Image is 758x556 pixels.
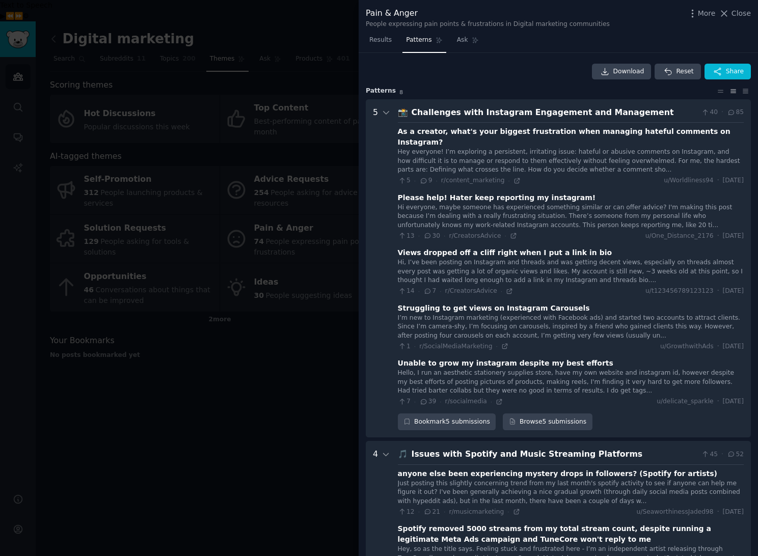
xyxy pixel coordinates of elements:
[423,232,440,241] span: 30
[453,32,482,53] a: Ask
[637,508,714,517] span: u/SeaworthinessJaded98
[366,87,396,96] span: Pattern s
[717,397,719,406] span: ·
[419,397,436,406] span: 39
[419,343,492,350] span: r/SocialMediaMarketing
[503,413,592,431] a: Browse5 submissions
[436,177,437,184] span: ·
[399,89,403,95] span: 8
[366,7,610,20] div: Pain & Anger
[701,108,718,117] span: 40
[419,176,432,185] span: 9
[457,36,468,45] span: Ask
[418,288,420,295] span: ·
[398,523,744,545] div: Spotify removed 5000 streams from my total stream count, despite running a legitimate Meta Ads ca...
[449,508,504,515] span: r/musicmarketing
[366,20,610,29] div: People expressing pain points & frustrations in Digital marketing communities
[418,508,420,515] span: ·
[440,398,441,405] span: ·
[398,203,744,230] div: Hi everyone, maybe someone has experienced something similar or can offer advice? I'm making this...
[398,397,411,406] span: 7
[705,64,751,80] button: Share
[414,398,416,405] span: ·
[398,287,415,296] span: 14
[698,8,716,19] span: More
[721,450,723,459] span: ·
[398,303,590,314] div: Struggling to get views on Instagram Carousels
[398,479,744,506] div: Just posting this slightly concerning trend from my last month's spotify activity to see if anyon...
[398,413,496,431] div: Bookmark 5 submissions
[414,343,416,350] span: ·
[723,342,744,351] span: [DATE]
[449,232,501,239] span: r/CreatorsAdvice
[645,232,714,241] span: u/One_Distance_2176
[723,508,744,517] span: [DATE]
[398,148,744,175] div: Hey everyone! I’m exploring a persistent, irritating issue: hateful or abusive comments on Instag...
[717,287,719,296] span: ·
[717,232,719,241] span: ·
[717,342,719,351] span: ·
[406,36,431,45] span: Patterns
[592,64,652,80] a: Download
[398,247,612,258] div: Views dropped off a cliff right when I put a link in bio
[717,508,719,517] span: ·
[398,107,408,117] span: 📸
[721,108,723,117] span: ·
[445,398,487,405] span: r/socialmedia
[398,449,408,459] span: 🎵
[398,126,744,148] div: As a creator, what's your biggest frustration when managing hateful comments on Instagram?
[723,287,744,296] span: [DATE]
[398,258,744,285] div: Hi, I’ve been posting on Instagram and threads and was getting decent views, especially on thread...
[369,36,392,45] span: Results
[398,369,744,396] div: Hello, I run an aesthetic stationery supplies store, have my own website and instagram id, howeve...
[398,232,415,241] span: 13
[723,232,744,241] span: [DATE]
[398,413,496,431] button: Bookmark5 submissions
[701,450,718,459] span: 45
[660,342,714,351] span: u/GrowthwithAds
[657,397,713,406] span: u/delicate_sparkle
[398,508,415,517] span: 12
[412,106,697,119] div: Challenges with Instagram Engagement and Management
[645,287,714,296] span: u/t123456789123123
[373,106,378,431] div: 5
[496,343,498,350] span: ·
[423,287,436,296] span: 7
[507,508,509,515] span: ·
[418,232,420,239] span: ·
[655,64,700,80] button: Reset
[423,508,440,517] span: 21
[398,192,596,203] div: Please help! Hater keep reporting my instagram!
[440,288,441,295] span: ·
[398,342,411,351] span: 1
[687,8,716,19] button: More
[723,176,744,185] span: [DATE]
[726,67,744,76] span: Share
[444,508,445,515] span: ·
[414,177,416,184] span: ·
[508,177,509,184] span: ·
[732,8,751,19] span: Close
[505,232,506,239] span: ·
[676,67,693,76] span: Reset
[613,67,644,76] span: Download
[366,32,395,53] a: Results
[717,176,719,185] span: ·
[491,398,492,405] span: ·
[398,314,744,341] div: I’m new to Instagram marketing (experienced with Facebook ads) and started two accounts to attrac...
[664,176,713,185] span: u/Worldliness94
[444,232,445,239] span: ·
[398,358,613,369] div: Unable to grow my instagram despite my best efforts
[398,176,411,185] span: 5
[719,8,751,19] button: Close
[501,288,502,295] span: ·
[402,32,446,53] a: Patterns
[441,177,505,184] span: r/content_marketing
[445,287,497,294] span: r/CreatorsAdvice
[412,448,697,461] div: Issues with Spotify and Music Streaming Platforms
[723,397,744,406] span: [DATE]
[398,468,717,479] div: anyone else been experiencing mystery drops in followers? (Spotify for artists)
[727,108,744,117] span: 85
[727,450,744,459] span: 52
